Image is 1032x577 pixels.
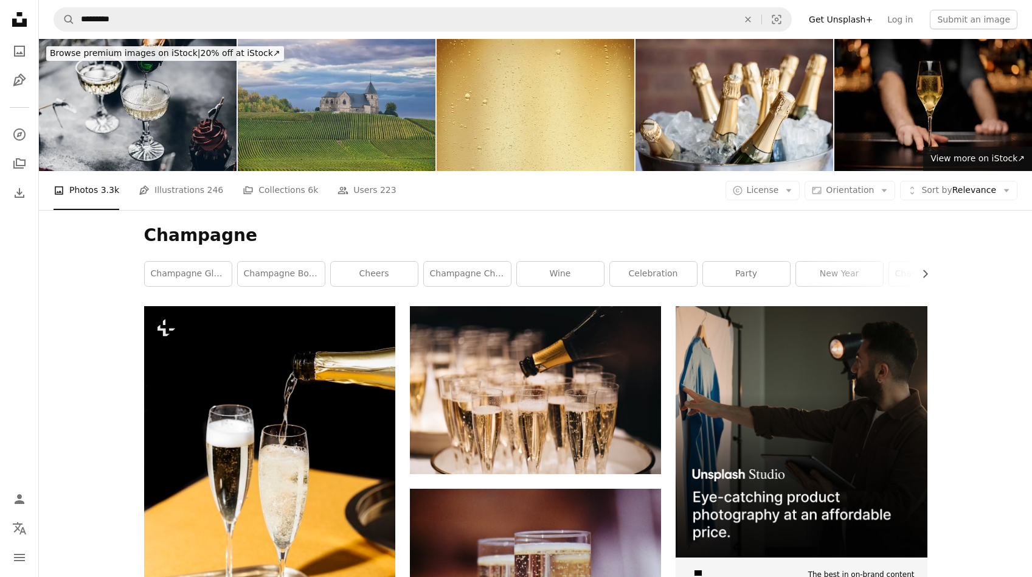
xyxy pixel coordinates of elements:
[380,183,397,197] span: 223
[930,10,1017,29] button: Submit an image
[900,181,1017,200] button: Sort byRelevance
[243,171,318,210] a: Collections 6k
[676,306,927,558] img: file-1715714098234-25b8b4e9d8faimage
[139,171,223,210] a: Illustrations 246
[39,39,291,68] a: Browse premium images on iStock|20% off at iStock↗
[889,262,976,286] a: champagne toast
[54,8,75,31] button: Search Unsplash
[331,262,418,286] a: cheers
[703,262,790,286] a: party
[424,262,511,286] a: champagne cheers
[50,48,200,58] span: Browse premium images on iStock |
[144,225,927,247] h1: Champagne
[930,153,1025,163] span: View more on iStock ↗
[517,262,604,286] a: wine
[7,516,32,540] button: Language
[762,8,791,31] button: Visual search
[50,48,280,58] span: 20% off at iStock ↗
[308,183,318,197] span: 6k
[238,262,325,286] a: champagne bottle
[834,39,1032,171] img: Close shot of glass with sparkling wine in the bartender's hands
[921,185,952,195] span: Sort by
[923,147,1032,171] a: View more on iStock↗
[144,489,395,500] a: Flutes filled with sparkling Prosecco, in pop contemporary style. Prosecco is an italian white sp...
[238,39,435,171] img: Small church Chavot in Courcourt Champagne region on a hillside
[826,185,874,195] span: Orientation
[610,262,697,286] a: celebration
[145,262,232,286] a: champagne glass
[7,39,32,63] a: Photos
[207,183,224,197] span: 246
[7,122,32,147] a: Explore
[39,39,237,171] img: Serving drinks for new years party
[802,10,880,29] a: Get Unsplash+
[7,68,32,93] a: Illustrations
[914,262,927,286] button: scroll list to the right
[410,384,661,395] a: clear drinking glass with brown liquid
[635,39,833,171] img: Champagne on Ice
[805,181,895,200] button: Orientation
[7,545,32,570] button: Menu
[880,10,920,29] a: Log in
[747,185,779,195] span: License
[7,181,32,205] a: Download History
[921,184,996,197] span: Relevance
[7,487,32,511] a: Log in / Sign up
[437,39,634,171] img: Golden Sparkling Champagne Bubbles
[796,262,883,286] a: new year
[338,171,396,210] a: Users 223
[7,152,32,176] a: Collections
[54,7,792,32] form: Find visuals sitewide
[410,306,661,474] img: clear drinking glass with brown liquid
[735,8,761,31] button: Clear
[726,181,800,200] button: License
